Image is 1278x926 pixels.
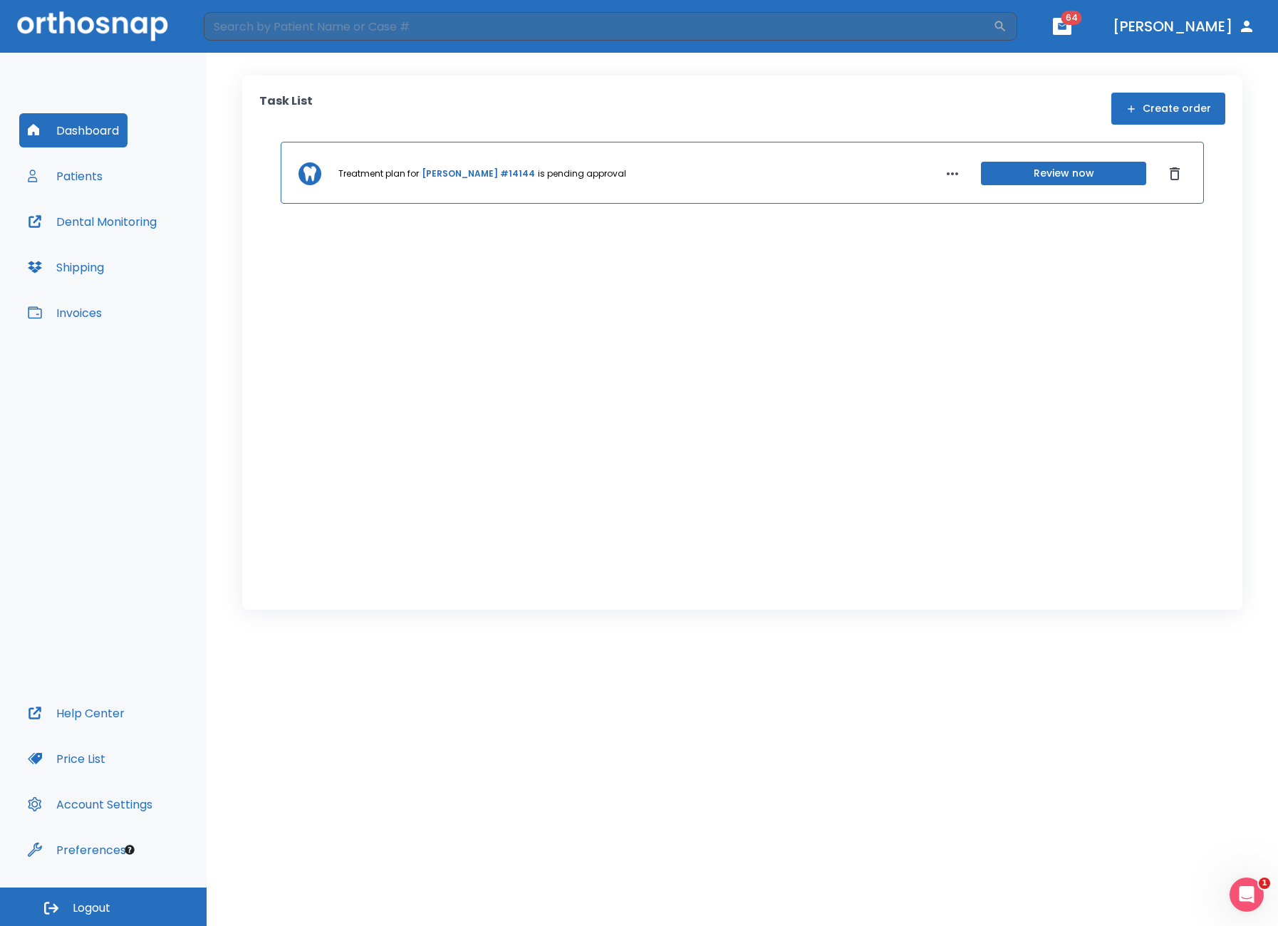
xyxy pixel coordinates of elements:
button: Create order [1111,93,1225,125]
span: Logout [73,900,110,916]
button: Shipping [19,250,113,284]
button: Patients [19,159,111,193]
p: is pending approval [538,167,626,180]
a: [PERSON_NAME] #14144 [422,167,535,180]
button: Review now [981,162,1146,185]
img: Orthosnap [17,11,168,41]
input: Search by Patient Name or Case # [204,12,993,41]
p: Treatment plan for [338,167,419,180]
p: Task List [259,93,313,125]
button: [PERSON_NAME] [1107,14,1261,39]
button: Price List [19,742,114,776]
span: 64 [1061,11,1082,25]
button: Dashboard [19,113,128,147]
button: Dismiss [1163,162,1186,185]
button: Account Settings [19,787,161,821]
button: Preferences [19,833,135,867]
button: Dental Monitoring [19,204,165,239]
span: 1 [1259,878,1270,889]
iframe: Intercom live chat [1230,878,1264,912]
button: Help Center [19,696,133,730]
div: Tooltip anchor [123,843,136,856]
button: Invoices [19,296,110,330]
